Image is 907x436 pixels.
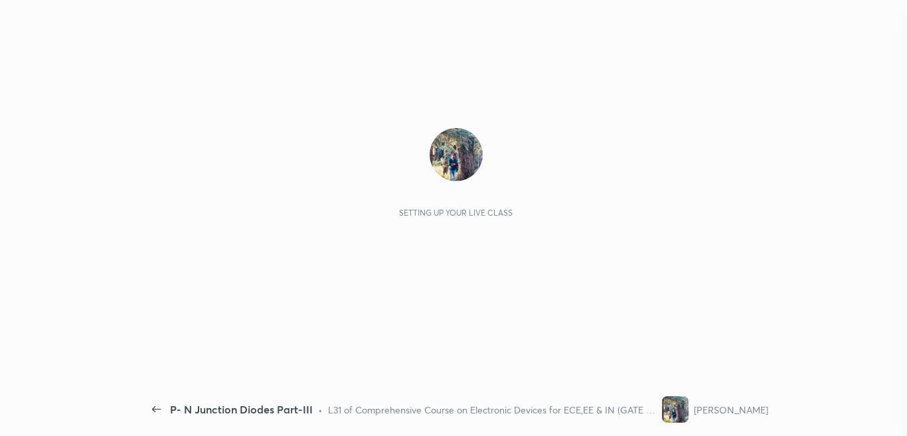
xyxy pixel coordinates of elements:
div: • [318,403,323,417]
div: L31 of Comprehensive Course on Electronic Devices for ECE,EE & IN (GATE & ESE) [328,403,656,417]
div: Setting up your live class [399,208,513,218]
img: 59c563b3a5664198889a11c766107c6f.jpg [430,128,483,181]
div: P- N Junction Diodes Part-III [170,401,313,417]
img: 59c563b3a5664198889a11c766107c6f.jpg [662,396,689,423]
div: [PERSON_NAME] [694,403,768,417]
